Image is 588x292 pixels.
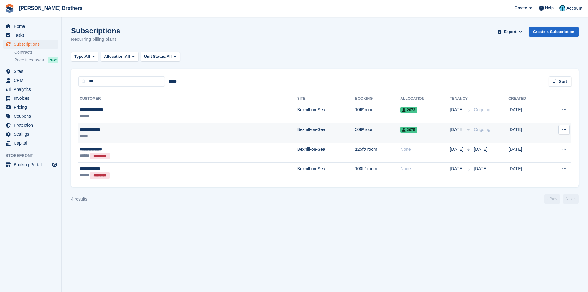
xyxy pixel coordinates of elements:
a: Previous [544,194,560,204]
a: menu [3,121,58,129]
div: 4 results [71,196,87,202]
span: Create [515,5,527,11]
span: Sites [14,67,51,76]
a: Contracts [14,49,58,55]
th: Customer [78,94,297,104]
button: Unit Status: All [141,52,180,62]
a: Next [563,194,579,204]
span: [DATE] [474,166,487,171]
td: Bexhill-on-Sea [297,143,355,163]
td: 125ft² room [355,143,400,163]
a: menu [3,40,58,49]
span: Ongoing [474,127,490,132]
span: Type: [74,53,85,60]
span: Sort [559,78,567,85]
span: All [167,53,172,60]
span: Subscriptions [14,40,51,49]
td: [DATE] [508,163,545,182]
a: menu [3,22,58,31]
span: Booking Portal [14,160,51,169]
a: menu [3,31,58,40]
span: Home [14,22,51,31]
a: menu [3,130,58,138]
div: NEW [48,57,58,63]
a: menu [3,76,58,85]
th: Allocation [400,94,450,104]
span: Export [504,29,516,35]
h1: Subscriptions [71,27,120,35]
a: [PERSON_NAME] Brothers [17,3,85,13]
span: Help [545,5,554,11]
div: None [400,146,450,153]
span: [DATE] [450,107,465,113]
span: Ongoing [474,107,490,112]
span: [DATE] [450,166,465,172]
span: CRM [14,76,51,85]
img: stora-icon-8386f47178a22dfd0bd8f6a31ec36ba5ce8667c1dd55bd0f319d3a0aa187defe.svg [5,4,14,13]
span: All [125,53,130,60]
button: Type: All [71,52,98,62]
img: Helen Eldridge [559,5,565,11]
span: Protection [14,121,51,129]
td: Bexhill-on-Sea [297,123,355,143]
a: menu [3,103,58,112]
a: menu [3,85,58,94]
span: Price increases [14,57,44,63]
th: Booking [355,94,400,104]
span: All [85,53,90,60]
a: Price increases NEW [14,57,58,63]
a: menu [3,112,58,121]
td: 50ft² room [355,123,400,143]
a: menu [3,160,58,169]
div: None [400,166,450,172]
span: Unit Status: [144,53,167,60]
span: 2075 [400,127,417,133]
a: menu [3,67,58,76]
span: Tasks [14,31,51,40]
span: Invoices [14,94,51,103]
td: 10ft² room [355,104,400,123]
td: [DATE] [508,143,545,163]
span: Allocation: [104,53,125,60]
span: Analytics [14,85,51,94]
nav: Page [543,194,580,204]
button: Allocation: All [101,52,138,62]
button: Export [497,27,524,37]
span: Account [566,5,582,11]
span: Pricing [14,103,51,112]
a: menu [3,139,58,147]
a: menu [3,94,58,103]
span: [DATE] [474,147,487,152]
span: [DATE] [450,146,465,153]
span: 2073 [400,107,417,113]
span: Capital [14,139,51,147]
th: Site [297,94,355,104]
span: [DATE] [450,126,465,133]
a: Preview store [51,161,58,168]
a: Create a Subscription [529,27,579,37]
span: Storefront [6,153,61,159]
td: Bexhill-on-Sea [297,104,355,123]
td: Bexhill-on-Sea [297,163,355,182]
span: Settings [14,130,51,138]
td: [DATE] [508,123,545,143]
span: Coupons [14,112,51,121]
th: Tenancy [450,94,471,104]
p: Recurring billing plans [71,36,120,43]
td: 100ft² room [355,163,400,182]
td: [DATE] [508,104,545,123]
th: Created [508,94,545,104]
